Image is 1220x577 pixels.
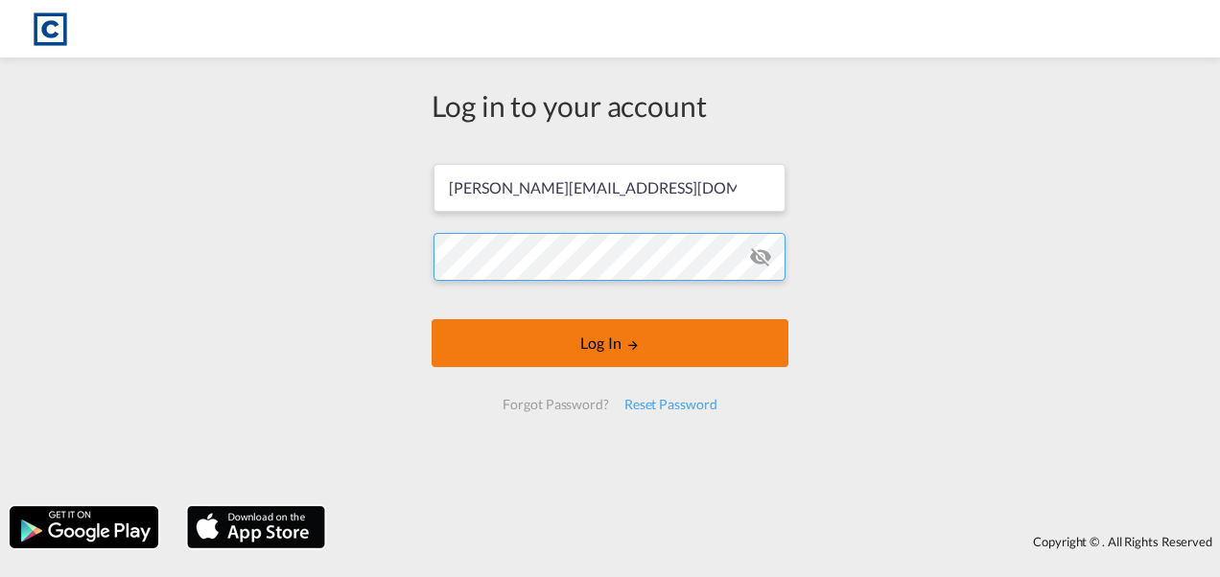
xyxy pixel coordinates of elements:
[8,504,160,550] img: google.png
[29,8,72,51] img: 1fdb9190129311efbfaf67cbb4249bed.jpeg
[495,387,616,422] div: Forgot Password?
[749,245,772,268] md-icon: icon-eye-off
[617,387,725,422] div: Reset Password
[432,319,788,367] button: LOGIN
[335,525,1220,558] div: Copyright © . All Rights Reserved
[185,504,327,550] img: apple.png
[432,85,788,126] div: Log in to your account
[434,164,786,212] input: Enter email/phone number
